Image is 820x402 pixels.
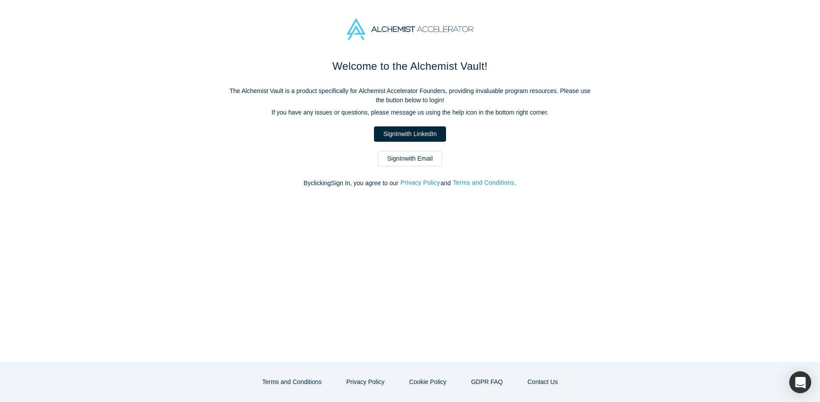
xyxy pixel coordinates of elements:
[400,178,440,188] button: Privacy Policy
[225,86,595,105] p: The Alchemist Vault is a product specifically for Alchemist Accelerator Founders, providing inval...
[378,151,442,166] a: SignInwith Email
[253,374,331,390] button: Terms and Conditions
[337,374,394,390] button: Privacy Policy
[374,126,446,142] a: SignInwith LinkedIn
[400,374,456,390] button: Cookie Policy
[462,374,512,390] a: GDPR FAQ
[347,18,473,40] img: Alchemist Accelerator Logo
[518,374,567,390] button: Contact Us
[225,58,595,74] h1: Welcome to the Alchemist Vault!
[225,108,595,117] p: If you have any issues or questions, please message us using the help icon in the bottom right co...
[225,179,595,188] p: By clicking Sign In , you agree to our and .
[453,178,515,188] button: Terms and Conditions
